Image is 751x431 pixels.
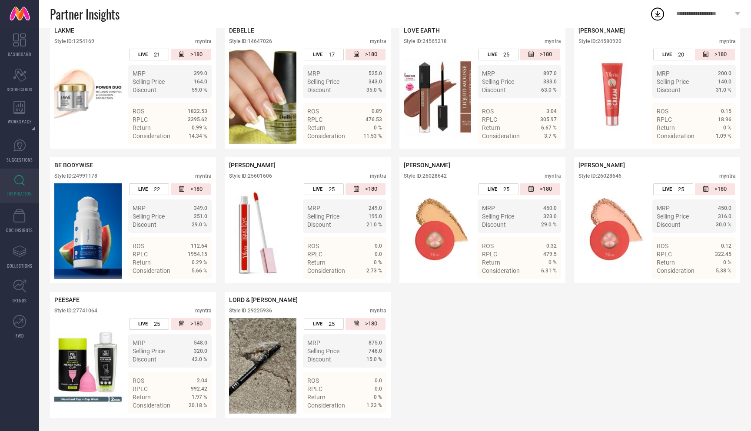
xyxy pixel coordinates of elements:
[695,49,735,60] div: Number of days since the style was first listed on the platform
[129,183,169,195] div: Number of days the style has been live on the platform
[307,78,339,85] span: Selling Price
[188,108,207,114] span: 1822.53
[541,222,557,228] span: 29.0 %
[229,183,296,279] img: Style preview image
[374,394,382,400] span: 0 %
[54,27,74,34] span: LAKME
[482,213,514,220] span: Selling Price
[657,133,695,139] span: Consideration
[307,205,320,212] span: MRP
[375,251,382,257] span: 0.0
[528,148,557,155] a: Details
[54,183,122,279] img: Style preview image
[372,108,382,114] span: 0.89
[541,125,557,131] span: 6.67 %
[662,52,672,57] span: LIVE
[54,49,122,144] div: Click to view image
[307,348,339,355] span: Selling Price
[578,49,646,144] img: Style preview image
[195,308,212,314] div: myntra
[712,148,731,155] span: Details
[369,79,382,85] span: 343.0
[192,125,207,131] span: 0.99 %
[133,251,148,258] span: RPLC
[133,259,151,266] span: Return
[307,377,319,384] span: ROS
[716,222,731,228] span: 30.0 %
[188,283,207,290] span: Details
[54,162,93,169] span: BE BODYWISE
[133,267,170,274] span: Consideration
[54,183,122,279] div: Click to view image
[578,27,625,34] span: [PERSON_NAME]
[133,116,148,123] span: RPLC
[520,183,560,195] div: Number of days since the style was first listed on the platform
[229,38,272,44] div: Style ID: 14647026
[714,186,727,193] span: >180
[482,70,495,77] span: MRP
[307,259,326,266] span: Return
[548,259,557,265] span: 0 %
[716,87,731,93] span: 31.0 %
[307,339,320,346] span: MRP
[229,318,296,414] div: Click to view image
[133,242,144,249] span: ROS
[545,38,561,44] div: myntra
[482,259,500,266] span: Return
[189,402,207,408] span: 20.18 %
[366,268,382,274] span: 2.73 %
[133,402,170,409] span: Consideration
[370,173,386,179] div: myntra
[543,79,557,85] span: 333.0
[304,183,344,195] div: Number of days the style has been live on the platform
[133,377,144,384] span: ROS
[307,213,339,220] span: Selling Price
[543,251,557,257] span: 479.5
[6,227,33,233] span: CDC INSIGHTS
[179,283,207,290] a: Details
[366,87,382,93] span: 35.0 %
[657,221,681,228] span: Discount
[695,183,735,195] div: Number of days since the style was first listed on the platform
[189,133,207,139] span: 14.34 %
[154,321,160,327] span: 25
[346,49,385,60] div: Number of days since the style was first listed on the platform
[229,308,272,314] div: Style ID: 29225936
[482,221,506,228] span: Discount
[133,348,165,355] span: Selling Price
[503,51,509,58] span: 25
[540,116,557,123] span: 305.97
[7,262,33,269] span: COLLECTIONS
[188,148,207,155] span: Details
[133,124,151,131] span: Return
[307,133,345,139] span: Consideration
[307,108,319,115] span: ROS
[723,259,731,265] span: 0 %
[366,402,382,408] span: 1.23 %
[543,213,557,219] span: 323.0
[657,242,668,249] span: ROS
[370,38,386,44] div: myntra
[133,221,156,228] span: Discount
[194,70,207,76] span: 399.0
[8,51,31,57] span: DASHBOARD
[657,205,670,212] span: MRP
[375,243,382,249] span: 0.0
[362,283,382,290] span: Details
[307,124,326,131] span: Return
[404,183,471,279] img: Style preview image
[578,183,646,279] img: Style preview image
[190,51,203,58] span: >180
[715,251,731,257] span: 322.45
[194,79,207,85] span: 164.0
[578,173,621,179] div: Style ID: 26028646
[363,133,382,139] span: 11.53 %
[179,418,207,424] a: Details
[192,268,207,274] span: 5.66 %
[154,186,160,192] span: 22
[307,267,345,274] span: Consideration
[229,296,298,303] span: LORD & [PERSON_NAME]
[133,133,170,139] span: Consideration
[192,394,207,400] span: 1.97 %
[54,308,97,314] div: Style ID: 27741064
